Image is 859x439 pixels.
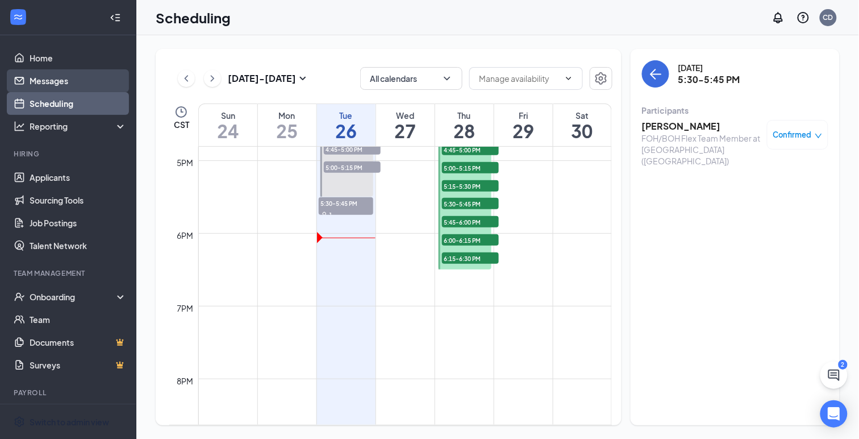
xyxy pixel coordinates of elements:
[258,121,316,140] h1: 25
[296,72,310,85] svg: SmallChevronDown
[14,149,124,159] div: Hiring
[30,92,127,115] a: Scheduling
[435,104,494,146] a: August 28, 2025
[317,110,376,121] div: Tue
[494,110,553,121] div: Fri
[594,72,608,85] svg: Settings
[820,400,848,428] div: Open Intercom Messenger
[175,375,196,387] div: 8pm
[181,72,192,85] svg: ChevronLeft
[815,132,823,140] span: down
[324,143,381,155] span: 4:45-5:00 PM
[30,121,127,132] div: Reporting
[642,132,761,167] div: FOH/BOH Flex Team Member at [GEOGRAPHIC_DATA] ([GEOGRAPHIC_DATA])
[317,104,376,146] a: August 26, 2025
[649,67,662,81] svg: ArrowLeft
[590,67,612,90] button: Settings
[321,212,328,218] svg: User
[199,104,257,146] a: August 24, 2025
[839,360,848,370] div: 2
[553,121,612,140] h1: 30
[14,388,124,397] div: Payroll
[30,416,109,428] div: Switch to admin view
[360,67,462,90] button: All calendarsChevronDown
[376,104,435,146] a: August 27, 2025
[30,69,127,92] a: Messages
[30,234,127,257] a: Talent Network
[174,119,189,130] span: CST
[199,121,257,140] h1: 24
[823,13,833,22] div: CD
[435,110,494,121] div: Thu
[773,129,812,140] span: Confirmed
[156,8,231,27] h1: Scheduling
[442,144,499,155] span: 4:45-5:00 PM
[772,11,785,24] svg: Notifications
[441,73,453,84] svg: ChevronDown
[175,229,196,242] div: 6pm
[435,121,494,140] h1: 28
[442,198,499,209] span: 5:30-5:45 PM
[827,368,841,382] svg: ChatActive
[110,12,121,23] svg: Collapse
[12,11,24,23] svg: WorkstreamLogo
[324,161,381,173] span: 5:00-5:15 PM
[564,74,573,83] svg: ChevronDown
[30,354,127,376] a: SurveysCrown
[258,110,316,121] div: Mon
[442,252,499,264] span: 6:15-6:30 PM
[14,416,25,428] svg: Settings
[553,110,612,121] div: Sat
[228,72,296,85] h3: [DATE] - [DATE]
[30,291,117,303] div: Onboarding
[175,302,196,314] div: 7pm
[820,362,848,389] button: ChatActive
[797,11,810,24] svg: QuestionInfo
[30,212,127,234] a: Job Postings
[442,216,499,227] span: 5:45-6:00 PM
[30,189,127,212] a: Sourcing Tools
[442,234,499,246] span: 6:00-6:15 PM
[30,308,127,331] a: Team
[479,72,560,85] input: Manage availability
[199,110,257,121] div: Sun
[442,180,499,192] span: 5:15-5:30 PM
[30,47,127,69] a: Home
[14,121,25,132] svg: Analysis
[494,121,553,140] h1: 29
[494,104,553,146] a: August 29, 2025
[678,62,740,73] div: [DATE]
[319,197,373,209] span: 5:30-5:45 PM
[30,331,127,354] a: DocumentsCrown
[30,166,127,189] a: Applicants
[175,156,196,169] div: 5pm
[258,104,316,146] a: August 25, 2025
[14,291,25,303] svg: UserCheck
[178,70,195,87] button: ChevronLeft
[317,121,376,140] h1: 26
[678,73,740,86] h3: 5:30-5:45 PM
[204,70,221,87] button: ChevronRight
[376,110,435,121] div: Wed
[207,72,218,85] svg: ChevronRight
[442,162,499,173] span: 5:00-5:15 PM
[330,211,333,219] span: 1
[553,104,612,146] a: August 30, 2025
[14,268,124,278] div: Team Management
[642,120,761,132] h3: [PERSON_NAME]
[642,60,669,88] button: back-button
[376,121,435,140] h1: 27
[642,105,828,116] div: Participants
[174,105,188,119] svg: Clock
